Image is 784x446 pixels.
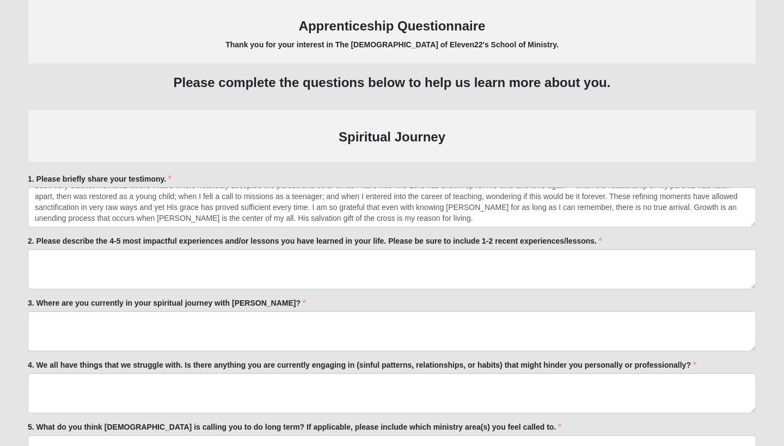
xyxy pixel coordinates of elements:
label: 4. We all have things that we struggle with. Is there anything you are currently engaging in (sin... [28,360,696,370]
h3: Please complete the questions below to help us learn more about you. [28,75,756,91]
h3: Apprenticeship Questionnaire [39,18,745,34]
label: 1. Please briefly share your testimony. [28,174,171,184]
label: 3. Where are you currently in your spiritual journey with [PERSON_NAME]? [28,298,306,308]
label: 2. Please describe the 4-5 most impactful experiences and/or lessons you have learned in your lif... [28,236,602,246]
label: 5. What do you think [DEMOGRAPHIC_DATA] is calling you to do long term? If applicable, please inc... [28,422,561,432]
h5: Thank you for your interest in The [DEMOGRAPHIC_DATA] of Eleven22's School of Ministry. [39,40,745,49]
h3: Spiritual Journey [39,129,745,145]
